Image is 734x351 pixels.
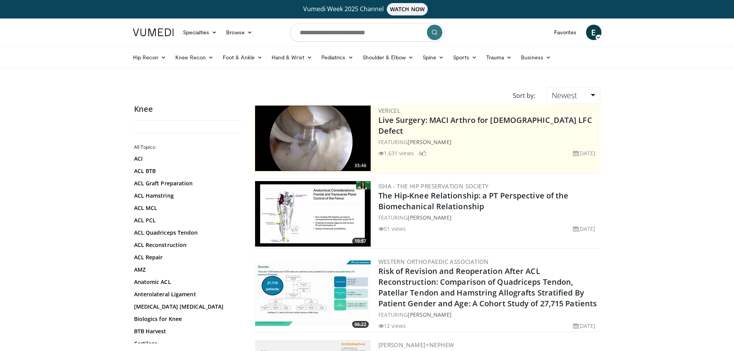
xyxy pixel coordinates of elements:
[378,213,599,222] div: FEATURING
[387,3,428,15] span: WATCH NOW
[408,311,451,318] a: [PERSON_NAME]
[418,149,426,157] li: 4
[255,181,371,247] img: 292c1307-4274-4cce-a4ae-b6cd8cf7e8aa.300x170_q85_crop-smart_upscale.jpg
[134,327,238,335] a: BTB Harvest
[134,144,240,150] h2: All Topics:
[552,90,577,101] span: Newest
[134,315,238,323] a: Biologics for Knee
[178,25,222,40] a: Specialties
[378,266,597,309] a: Risk of Revision and Reoperation After ACL Reconstruction: Comparison of Quadriceps Tendon, Patel...
[171,50,218,65] a: Knee Recon
[378,182,489,190] a: ISHA - The Hip Preservation Society
[573,225,596,233] li: [DATE]
[358,50,418,65] a: Shoulder & Elbow
[378,341,454,349] a: [PERSON_NAME]+Nephew
[134,303,238,311] a: [MEDICAL_DATA] [MEDICAL_DATA]
[134,167,238,175] a: ACL BTB
[378,107,401,114] a: Vericel
[378,225,406,233] li: 51 views
[134,104,242,114] h2: Knee
[134,278,238,286] a: Anatomic ACL
[134,229,238,237] a: ACL Quadriceps Tendon
[482,50,517,65] a: Trauma
[448,50,482,65] a: Sports
[352,238,369,245] span: 10:57
[378,138,599,146] div: FEATURING
[378,115,592,136] a: Live Surgery: MACI Arthro for [DEMOGRAPHIC_DATA] LFC Defect
[378,190,569,212] a: The Hip-Knee Relationship: a PT Perspective of the Biomechanical Relationship
[547,87,600,104] a: Newest
[549,25,581,40] a: Favorites
[218,50,267,65] a: Foot & Ankle
[378,258,489,265] a: Western Orthopaedic Association
[134,204,238,212] a: ACL MCL
[134,340,238,348] a: Cartilage
[134,192,238,200] a: ACL Hamstring
[573,322,596,330] li: [DATE]
[290,23,444,42] input: Search topics, interventions
[352,321,369,328] span: 06:22
[317,50,358,65] a: Pediatrics
[133,29,174,36] img: VuMedi Logo
[378,322,406,330] li: 12 views
[255,260,371,326] a: 06:22
[134,291,238,298] a: Anterolateral Ligament
[573,149,596,157] li: [DATE]
[255,181,371,247] a: 10:57
[586,25,601,40] a: E
[378,311,599,319] div: FEATURING
[134,254,238,261] a: ACL Repair
[408,214,451,221] a: [PERSON_NAME]
[267,50,317,65] a: Hand & Wrist
[222,25,257,40] a: Browse
[128,50,171,65] a: Hip Recon
[507,87,541,104] div: Sort by:
[134,180,238,187] a: ACL Graft Preparation
[352,162,369,169] span: 35:46
[134,217,238,224] a: ACL PCL
[516,50,556,65] a: Business
[418,50,448,65] a: Spine
[255,106,371,171] a: 35:46
[378,149,414,157] li: 1,631 views
[134,155,238,163] a: ACI
[134,241,238,249] a: ACL Reconstruction
[408,138,451,146] a: [PERSON_NAME]
[255,106,371,171] img: eb023345-1e2d-4374-a840-ddbc99f8c97c.300x170_q85_crop-smart_upscale.jpg
[134,266,238,274] a: AMZ
[255,260,371,326] img: c35f25ce-1ddb-4b60-820b-a6cd66eeb372.300x170_q85_crop-smart_upscale.jpg
[134,3,600,15] a: Vumedi Week 2025 ChannelWATCH NOW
